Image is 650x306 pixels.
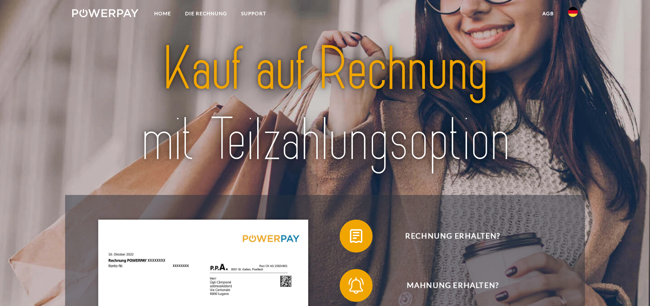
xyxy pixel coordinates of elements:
[147,6,178,21] a: Home
[352,269,554,302] span: Mahnung erhalten?
[234,6,273,21] a: SUPPORT
[178,6,234,21] a: DIE RECHNUNG
[340,269,554,302] button: Mahnung erhalten?
[568,7,578,17] img: de
[97,30,553,179] img: title-powerpay_de.svg
[352,220,554,253] span: Rechnung erhalten?
[340,220,554,253] button: Rechnung erhalten?
[72,9,138,17] img: logo-powerpay-white.svg
[346,226,366,246] img: qb_bill.svg
[346,275,366,296] img: qb_bell.svg
[535,6,561,21] a: agb
[617,273,643,299] iframe: Schaltfläche zum Öffnen des Messaging-Fensters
